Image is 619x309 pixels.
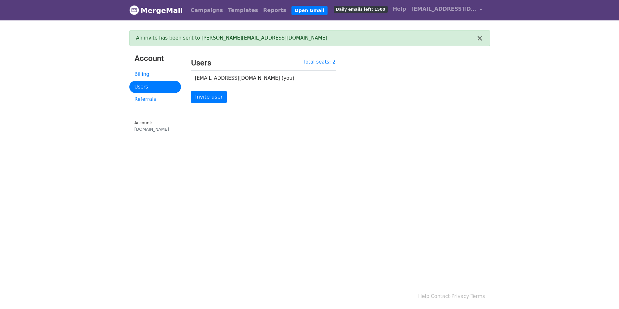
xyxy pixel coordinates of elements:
[411,5,476,13] span: [EMAIL_ADDRESS][DOMAIN_NAME]
[135,126,176,132] div: [DOMAIN_NAME]
[303,59,335,65] a: Total seats: 2
[129,68,181,81] a: Billing
[129,4,183,17] a: MergeMail
[136,34,477,42] div: An invite has been sent to [PERSON_NAME][EMAIL_ADDRESS][DOMAIN_NAME]
[451,293,469,299] a: Privacy
[188,4,226,17] a: Campaigns
[418,293,429,299] a: Help
[135,54,176,63] h3: Account
[390,3,409,16] a: Help
[476,34,483,42] button: ×
[129,5,139,15] img: MergeMail logo
[431,293,450,299] a: Contact
[261,4,289,17] a: Reports
[226,4,261,17] a: Templates
[291,6,328,15] a: Open Gmail
[191,58,336,68] h3: Users
[129,93,181,106] a: Referrals
[331,3,390,16] a: Daily emails left: 1500
[409,3,485,18] a: [EMAIL_ADDRESS][DOMAIN_NAME]
[191,70,326,86] td: [EMAIL_ADDRESS][DOMAIN_NAME] (you)
[471,293,485,299] a: Terms
[334,6,388,13] span: Daily emails left: 1500
[129,81,181,93] a: Users
[135,120,176,133] small: Account:
[191,91,227,103] a: Invite user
